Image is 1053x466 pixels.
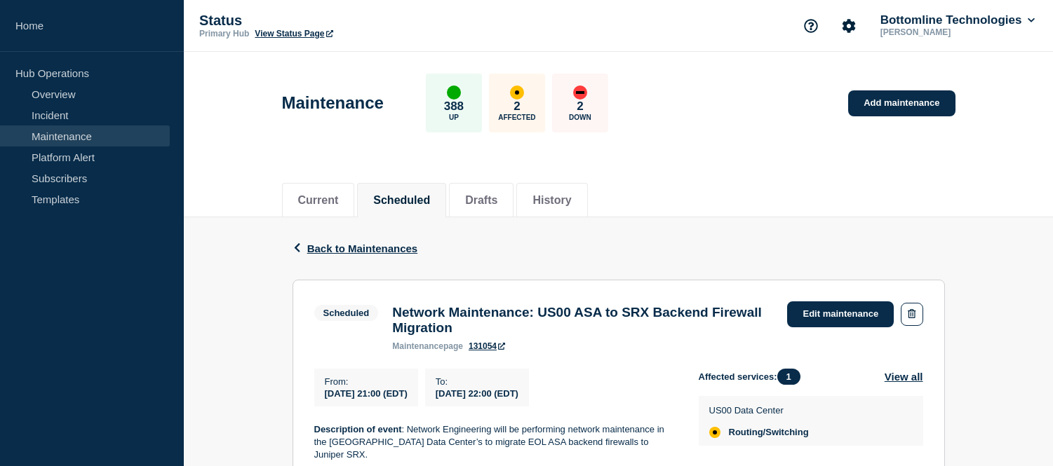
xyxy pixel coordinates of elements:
[709,405,809,416] p: US00 Data Center
[282,93,384,113] h1: Maintenance
[298,194,339,207] button: Current
[325,376,408,387] p: From :
[885,369,923,385] button: View all
[314,424,402,434] strong: Description of event
[444,100,464,114] p: 388
[777,369,800,385] span: 1
[373,194,430,207] button: Scheduled
[293,242,418,254] button: Back to Maintenances
[569,114,591,121] p: Down
[469,341,505,351] a: 131054
[532,194,571,207] button: History
[729,427,809,438] span: Routing/Switching
[392,305,773,336] h3: Network Maintenance: US00 ASA to SRX Backend Firewall Migration
[498,114,535,121] p: Affected
[834,11,864,41] button: Account settings
[848,90,955,116] a: Add maintenance
[199,13,480,29] p: Status
[465,194,497,207] button: Drafts
[392,341,463,351] p: page
[314,305,379,321] span: Scheduled
[787,301,894,327] a: Edit maintenance
[514,100,520,114] p: 2
[573,85,587,100] div: down
[307,242,418,254] span: Back to Maintenances
[392,341,443,351] span: maintenance
[325,388,408,399] span: [DATE] 21:00 (EDT)
[878,13,1038,27] button: Bottomline Technologies
[709,427,720,438] div: affected
[510,85,524,100] div: affected
[449,114,459,121] p: Up
[436,376,518,387] p: To :
[255,29,333,39] a: View Status Page
[447,85,461,100] div: up
[577,100,583,114] p: 2
[878,27,1024,37] p: [PERSON_NAME]
[699,369,807,385] span: Affected services:
[796,11,826,41] button: Support
[314,423,676,462] p: : Network Engineering will be performing network maintenance in the [GEOGRAPHIC_DATA] Data Center...
[436,388,518,399] span: [DATE] 22:00 (EDT)
[199,29,249,39] p: Primary Hub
